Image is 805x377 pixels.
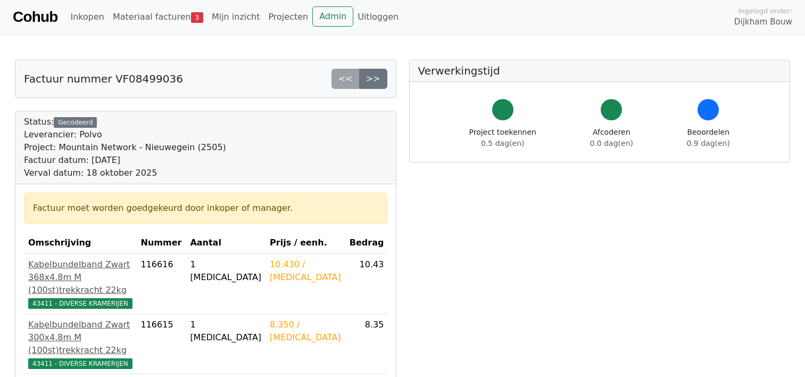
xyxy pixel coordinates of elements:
[190,258,261,284] div: 1 [MEDICAL_DATA]
[270,258,341,284] div: 10.430 / [MEDICAL_DATA]
[28,258,132,309] a: Kabelbundelband Zwart 368x4.8m M (100st)trekkracht 22kg43411 - DIVERSE KRAMERIJEN
[28,358,132,369] span: 43411 - DIVERSE KRAMERIJEN
[345,232,388,254] th: Bedrag
[137,314,186,374] td: 116615
[24,232,137,254] th: Omschrijving
[24,154,226,167] div: Factuur datum: [DATE]
[28,318,132,370] a: Kabelbundelband Zwart 300x4.8m M (100st)trekkracht 22kg43411 - DIVERSE KRAMERIJEN
[264,6,312,28] a: Projecten
[481,139,524,147] span: 0.5 dag(en)
[738,6,792,16] span: Ingelogd onder:
[345,254,388,314] td: 10.43
[265,232,345,254] th: Prijs / eenh.
[469,127,536,149] div: Project toekennen
[28,258,132,297] div: Kabelbundelband Zwart 368x4.8m M (100st)trekkracht 22kg
[312,6,353,27] a: Admin
[24,141,226,154] div: Project: Mountain Network - Nieuwegein (2505)
[33,202,378,215] div: Factuur moet worden goedgekeurd door inkoper of manager.
[54,117,97,128] div: Gecodeerd
[687,127,730,149] div: Beoordelen
[345,314,388,374] td: 8.35
[190,318,261,344] div: 1 [MEDICAL_DATA]
[24,72,183,85] h5: Factuur nummer VF08499036
[734,16,792,28] span: Dijkham Bouw
[109,6,208,28] a: Materiaal facturen3
[28,318,132,357] div: Kabelbundelband Zwart 300x4.8m M (100st)trekkracht 22kg
[687,139,730,147] span: 0.9 dag(en)
[24,128,226,141] div: Leverancier: Polvo
[24,167,226,179] div: Verval datum: 18 oktober 2025
[66,6,108,28] a: Inkopen
[137,254,186,314] td: 116616
[418,64,782,77] h5: Verwerkingstijd
[191,12,203,23] span: 3
[24,116,226,179] div: Status:
[270,318,341,344] div: 8.350 / [MEDICAL_DATA]
[208,6,264,28] a: Mijn inzicht
[359,69,387,89] a: >>
[590,139,633,147] span: 0.0 dag(en)
[186,232,265,254] th: Aantal
[137,232,186,254] th: Nummer
[28,298,132,309] span: 43411 - DIVERSE KRAMERIJEN
[13,4,57,30] a: Cohub
[590,127,633,149] div: Afcoderen
[353,6,403,28] a: Uitloggen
